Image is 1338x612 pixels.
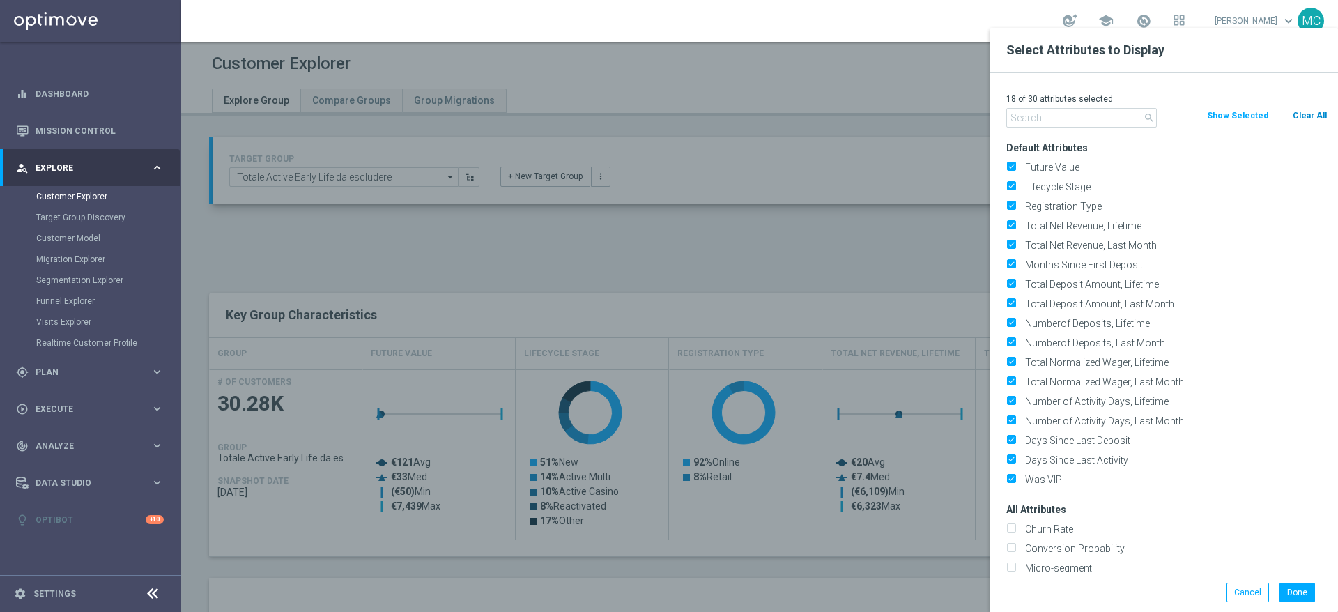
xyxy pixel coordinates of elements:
[1213,10,1298,31] a: [PERSON_NAME]keyboard_arrow_down
[36,164,151,172] span: Explore
[151,161,164,174] i: keyboard_arrow_right
[151,439,164,452] i: keyboard_arrow_right
[15,89,164,100] button: equalizer Dashboard
[1020,337,1328,349] label: Numberof Deposits, Last Month
[36,212,145,223] a: Target Group Discovery
[36,291,180,312] div: Funnel Explorer
[33,590,76,598] a: Settings
[1020,317,1328,330] label: Numberof Deposits, Lifetime
[36,191,145,202] a: Customer Explorer
[15,125,164,137] button: Mission Control
[1020,542,1328,555] label: Conversion Probability
[36,479,151,487] span: Data Studio
[151,365,164,378] i: keyboard_arrow_right
[1020,298,1328,310] label: Total Deposit Amount, Last Month
[1020,395,1328,408] label: Number of Activity Days, Lifetime
[36,254,145,265] a: Migration Explorer
[16,403,29,415] i: play_circle_outline
[36,249,180,270] div: Migration Explorer
[36,207,180,228] div: Target Group Discovery
[36,312,180,332] div: Visits Explorer
[16,162,151,174] div: Explore
[36,442,151,450] span: Analyze
[1020,473,1328,486] label: Was VIP
[36,275,145,286] a: Segmentation Explorer
[15,404,164,415] button: play_circle_outline Execute keyboard_arrow_right
[36,228,180,249] div: Customer Model
[36,75,164,112] a: Dashboard
[1020,415,1328,427] label: Number of Activity Days, Last Month
[15,367,164,378] button: gps_fixed Plan keyboard_arrow_right
[36,368,151,376] span: Plan
[36,270,180,291] div: Segmentation Explorer
[16,366,151,378] div: Plan
[1006,42,1321,59] h2: Select Attributes to Display
[1006,108,1157,128] input: Search
[1020,376,1328,388] label: Total Normalized Wager, Last Month
[1006,141,1328,154] h3: Default Attributes
[151,402,164,415] i: keyboard_arrow_right
[36,233,145,244] a: Customer Model
[16,88,29,100] i: equalizer
[1226,583,1269,602] button: Cancel
[16,75,164,112] div: Dashboard
[151,476,164,489] i: keyboard_arrow_right
[1206,108,1270,123] button: Show Selected
[1006,93,1328,105] p: 18 of 30 attributes selected
[146,515,164,524] div: +10
[16,162,29,174] i: person_search
[1020,454,1328,466] label: Days Since Last Activity
[16,440,151,452] div: Analyze
[16,366,29,378] i: gps_fixed
[16,112,164,149] div: Mission Control
[36,316,145,328] a: Visits Explorer
[1144,112,1155,123] i: search
[1020,523,1328,535] label: Churn Rate
[1020,220,1328,232] label: Total Net Revenue, Lifetime
[36,501,146,538] a: Optibot
[15,162,164,174] button: person_search Explore keyboard_arrow_right
[16,403,151,415] div: Execute
[36,337,145,349] a: Realtime Customer Profile
[1298,8,1324,34] div: MC
[1098,13,1114,29] span: school
[16,501,164,538] div: Optibot
[1020,181,1328,193] label: Lifecycle Stage
[14,588,26,600] i: settings
[1020,161,1328,174] label: Future Value
[15,477,164,489] button: Data Studio keyboard_arrow_right
[36,405,151,413] span: Execute
[1281,13,1296,29] span: keyboard_arrow_down
[15,514,164,526] button: lightbulb Optibot +10
[1020,562,1328,574] label: Micro-segment
[36,112,164,149] a: Mission Control
[36,332,180,353] div: Realtime Customer Profile
[1291,108,1328,123] button: Clear All
[36,186,180,207] div: Customer Explorer
[1020,239,1328,252] label: Total Net Revenue, Last Month
[16,440,29,452] i: track_changes
[1020,278,1328,291] label: Total Deposit Amount, Lifetime
[16,477,151,489] div: Data Studio
[1020,356,1328,369] label: Total Normalized Wager, Lifetime
[16,514,29,526] i: lightbulb
[15,441,164,452] button: track_changes Analyze keyboard_arrow_right
[1020,200,1328,213] label: Registration Type
[1020,434,1328,447] label: Days Since Last Deposit
[1279,583,1315,602] button: Done
[36,296,145,307] a: Funnel Explorer
[1020,259,1328,271] label: Months Since First Deposit
[1006,503,1328,516] h3: All Attributes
